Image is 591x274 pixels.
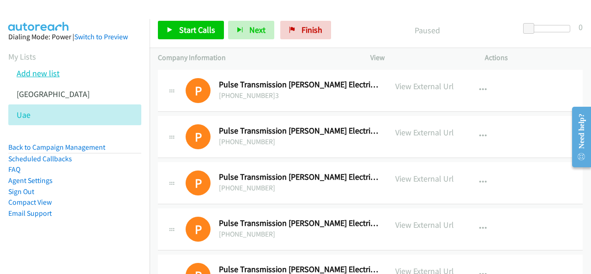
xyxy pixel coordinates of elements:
[219,183,379,194] div: [PHONE_NUMBER]
[395,219,454,231] p: View External Url
[579,21,583,33] div: 0
[302,24,322,35] span: Finish
[219,218,379,229] h2: Pulse Transmission [PERSON_NAME] Electric Edge Secure Power Mm Mea Dc&Ci Ws - Senior Facilities M...
[8,187,34,196] a: Sign Out
[158,21,224,39] a: Start Calls
[17,68,60,79] a: Add new list
[186,217,211,242] h1: P
[228,21,274,39] button: Next
[186,170,211,195] div: This number is invalid and cannot be dialed
[8,154,72,163] a: Scheduled Callbacks
[219,136,379,147] div: [PHONE_NUMBER]
[186,78,211,103] div: This number is invalid and cannot be dialed
[8,176,53,185] a: Agent Settings
[344,24,511,37] p: Paused
[186,124,211,149] div: This number is invalid and cannot be dialed
[219,90,379,101] div: [PHONE_NUMBER]3
[8,165,20,174] a: FAQ
[17,89,90,99] a: [GEOGRAPHIC_DATA]
[219,229,379,240] div: [PHONE_NUMBER]
[370,52,468,63] p: View
[8,209,52,218] a: Email Support
[395,80,454,92] p: View External Url
[219,126,379,136] h2: Pulse Transmission [PERSON_NAME] Electric Edge Secure Power Mm Mea Dc&Ci Ws - Regional Operations...
[186,217,211,242] div: This number is invalid and cannot be dialed
[74,32,128,41] a: Switch to Preview
[219,79,379,90] h2: Pulse Transmission [PERSON_NAME] Electric Edge Secure Power Mm Mea Dc&Ci Ws - Enterprise Architec...
[158,52,354,63] p: Company Information
[485,52,583,63] p: Actions
[186,170,211,195] h1: P
[8,143,105,152] a: Back to Campaign Management
[395,172,454,185] p: View External Url
[219,172,379,183] h2: Pulse Transmission [PERSON_NAME] Electric Edge Secure Power Mm Mea Dc&Ci Ws - Atm And It Site Set...
[179,24,215,35] span: Start Calls
[186,124,211,149] h1: P
[8,31,141,43] div: Dialing Mode: Power |
[17,110,30,120] a: Uae
[186,78,211,103] h1: P
[280,21,331,39] a: Finish
[528,25,570,32] div: Delay between calls (in seconds)
[249,24,265,35] span: Next
[565,100,591,174] iframe: Resource Center
[395,126,454,139] p: View External Url
[8,198,52,207] a: Compact View
[8,51,36,62] a: My Lists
